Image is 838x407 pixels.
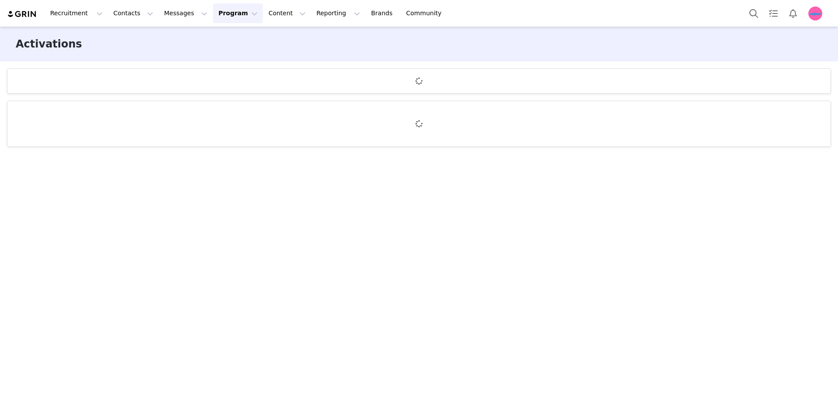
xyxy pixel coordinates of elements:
img: grin logo [7,10,38,18]
button: Reporting [311,3,365,23]
a: Community [401,3,451,23]
a: Brands [366,3,400,23]
button: Profile [803,7,831,20]
button: Program [213,3,263,23]
button: Notifications [783,3,803,23]
h3: Activations [16,36,82,52]
a: Tasks [764,3,783,23]
button: Contacts [108,3,158,23]
button: Search [744,3,763,23]
button: Messages [159,3,213,23]
button: Recruitment [45,3,108,23]
img: fd1cbe3e-7938-4636-b07e-8de74aeae5d6.jpg [808,7,822,20]
button: Content [263,3,311,23]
